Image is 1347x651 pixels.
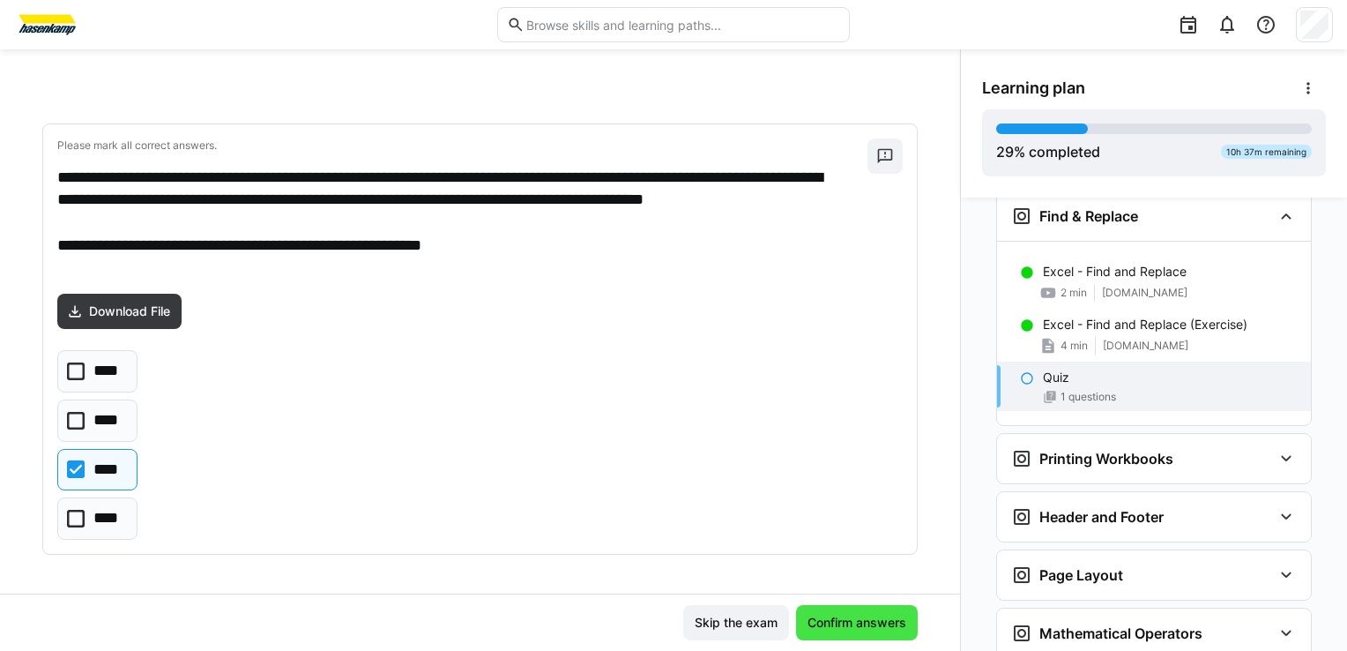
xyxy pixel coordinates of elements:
[1060,339,1088,353] span: 4 min
[996,141,1100,162] div: % completed
[1043,263,1187,281] p: Excel - Find and Replace
[683,605,789,640] button: Skip the exam
[1039,450,1173,468] h3: Printing Workbooks
[525,17,840,33] input: Browse skills and learning paths...
[1102,286,1187,300] span: [DOMAIN_NAME]
[1039,508,1164,526] h3: Header and Footer
[796,605,918,640] button: Confirm answers
[57,138,867,153] p: Please mark all correct answers.
[1221,145,1312,159] div: 10h 37m remaining
[805,614,909,632] span: Confirm answers
[1039,625,1202,642] h3: Mathematical Operators
[692,614,780,632] span: Skip the exam
[1039,207,1138,225] h3: Find & Replace
[86,303,173,320] span: Download File
[1043,369,1069,386] p: Quiz
[1103,339,1188,353] span: [DOMAIN_NAME]
[1043,316,1247,333] p: Excel - Find and Replace (Exercise)
[996,143,1014,161] span: 29
[982,79,1085,98] span: Learning plan
[1060,390,1116,404] span: 1 questions
[57,294,182,329] a: Download File
[1060,286,1087,300] span: 2 min
[1039,566,1123,584] h3: Page Layout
